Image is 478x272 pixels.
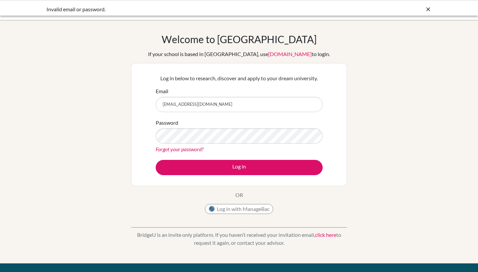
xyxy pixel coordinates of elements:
div: If your school is based in [GEOGRAPHIC_DATA], use to login. [148,50,330,58]
button: Log in with ManageBac [205,204,273,214]
label: Password [156,119,178,127]
div: Invalid email or password. [46,5,332,13]
label: Email [156,87,168,95]
p: Log in below to research, discover and apply to your dream university. [156,74,323,82]
p: OR [235,191,243,199]
p: BridgeU is an invite only platform. If you haven’t received your invitation email, to request it ... [131,231,347,247]
a: [DOMAIN_NAME] [268,51,312,57]
a: Forgot your password? [156,146,203,152]
a: click here [315,232,336,238]
h1: Welcome to [GEOGRAPHIC_DATA] [162,33,317,45]
button: Log in [156,160,323,175]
